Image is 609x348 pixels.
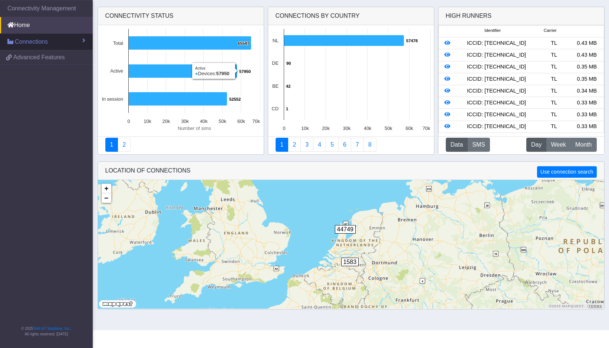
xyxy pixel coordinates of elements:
div: 0.43 MB [570,39,603,47]
div: TL [537,63,570,71]
text: 52552 [229,97,241,101]
text: 60k [405,126,413,131]
span: Identifier [484,27,501,34]
text: 70k [252,118,260,124]
text: NL [272,38,278,43]
div: TL [537,99,570,107]
text: 42 [286,84,290,88]
text: BE [272,83,278,89]
text: 30k [181,118,189,124]
div: TL [537,39,570,47]
a: Zero Session [351,138,364,152]
text: 10k [301,126,309,131]
text: Total [113,40,123,46]
text: 30k [343,126,350,131]
div: Connections By Country [268,7,434,25]
span: Month [575,140,592,149]
div: ICCID: [TECHNICAL_ID] [455,123,538,131]
text: 50k [218,118,226,124]
div: ICCID: [TECHNICAL_ID] [455,51,538,59]
nav: Summary paging [276,138,427,152]
div: 0.35 MB [570,75,603,83]
text: 10k [144,118,151,124]
button: Use connection search [537,166,596,178]
div: ICCID: [TECHNICAL_ID] [455,39,538,47]
a: Connections By Carrier [313,138,326,152]
div: 0.34 MB [570,87,603,95]
div: High Runners [446,11,492,20]
div: ©2025 MapQuest, | [547,304,604,309]
text: 0 [283,126,285,131]
text: DE [272,60,279,66]
span: Advanced Features [13,53,65,62]
text: 20k [322,126,330,131]
span: 1583 [341,258,359,266]
div: 0.33 MB [570,111,603,119]
div: 0.35 MB [570,63,603,71]
div: TL [537,123,570,131]
a: Terms [589,304,602,308]
text: 50k [385,126,392,131]
div: TL [537,111,570,119]
nav: Summary paging [105,138,256,152]
a: Connectivity status [105,138,118,152]
span: 44749 [335,225,356,234]
a: Usage per Country [300,138,313,152]
div: 0.33 MB [570,123,603,131]
text: In session [102,96,123,102]
text: 57478 [406,39,418,43]
div: TL [537,87,570,95]
a: Deployment status [118,138,131,152]
text: 90 [286,61,291,66]
span: Week [551,140,566,149]
span: Day [531,140,541,149]
div: TL [537,75,570,83]
a: Carrier [288,138,301,152]
text: 20k [162,118,170,124]
div: ICCID: [TECHNICAL_ID] [455,111,538,119]
button: Day [526,138,546,152]
text: 40k [200,118,207,124]
text: Active [110,68,123,74]
a: Zoom in [102,184,111,193]
div: TL [537,51,570,59]
div: ICCID: [TECHNICAL_ID] [455,99,538,107]
text: 65547 [238,41,249,46]
text: 60k [237,118,245,124]
a: Telit IoT Solutions, Inc. [33,327,70,331]
text: CD [271,106,278,111]
span: Carrier [544,27,557,34]
a: Connections By Country [276,138,289,152]
span: Connections [15,37,48,46]
a: Usage by Carrier [326,138,339,152]
a: 14 Days Trend [338,138,351,152]
text: 70k [422,126,430,131]
button: SMS [467,138,490,152]
button: Week [546,138,571,152]
div: LOCATION OF CONNECTIONS [98,162,604,180]
div: 0.33 MB [570,99,603,107]
text: 40k [363,126,371,131]
text: 1 [286,107,288,111]
div: Connectivity status [98,7,264,25]
a: Zoom out [102,193,111,203]
div: ICCID: [TECHNICAL_ID] [455,87,538,95]
text: 0 [127,118,130,124]
button: Data [446,138,468,152]
div: ICCID: [TECHNICAL_ID] [455,63,538,71]
text: Number of sims [178,126,211,131]
div: ICCID: [TECHNICAL_ID] [455,75,538,83]
div: 0.43 MB [570,51,603,59]
button: Month [570,138,596,152]
text: 57950 [239,69,251,74]
a: Not Connected for 30 days [363,138,376,152]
